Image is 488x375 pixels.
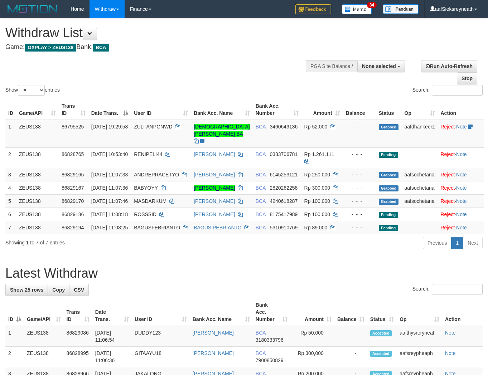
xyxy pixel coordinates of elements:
span: [DATE] 11:07:46 [91,198,128,204]
td: ZEUS138 [16,208,59,221]
td: · [438,168,484,181]
span: Rp 250.000 [304,172,330,177]
a: Note [456,185,467,191]
th: Op: activate to sort column ascending [397,298,442,326]
th: Bank Acc. Name: activate to sort column ascending [190,298,253,326]
td: DUDDY123 [132,326,190,347]
span: BCA [256,225,266,230]
a: Note [445,350,456,356]
td: · [438,120,484,148]
span: Rp 52.000 [304,124,328,130]
td: · [438,147,484,168]
span: Copy 6145253121 to clipboard [270,172,298,177]
td: [DATE] 11:06:36 [92,347,132,367]
span: RENIPELI44 [134,151,162,157]
th: Status: activate to sort column ascending [367,298,397,326]
input: Search: [432,284,483,294]
th: ID [5,99,16,120]
th: Trans ID: activate to sort column ascending [59,99,88,120]
span: OXPLAY > ZEUS138 [25,44,76,52]
span: Copy 8175417989 to clipboard [270,211,298,217]
a: [PERSON_NAME] [193,350,234,356]
td: ZEUS138 [16,147,59,168]
td: 3 [5,168,16,181]
th: User ID: activate to sort column ascending [132,298,190,326]
th: Bank Acc. Name: activate to sort column ascending [191,99,253,120]
th: Game/API: activate to sort column ascending [16,99,59,120]
th: Game/API: activate to sort column ascending [24,298,64,326]
td: 86828995 [64,347,92,367]
span: BCA [256,198,266,204]
a: CSV [69,284,89,296]
span: None selected [362,63,396,69]
span: Rp 300.000 [304,185,330,191]
img: Feedback.jpg [295,4,331,14]
span: 86795525 [62,124,84,130]
td: · [438,208,484,221]
a: Reject [441,198,455,204]
th: Trans ID: activate to sort column ascending [64,298,92,326]
td: Rp 300,000 [290,347,334,367]
a: [PERSON_NAME] [193,330,234,336]
td: 7 [5,221,16,234]
span: [DATE] 11:07:36 [91,185,128,191]
div: - - - [346,123,373,130]
label: Search: [412,284,483,294]
td: ZEUS138 [24,326,64,347]
th: Date Trans.: activate to sort column ascending [92,298,132,326]
a: [DEMOGRAPHIC_DATA][PERSON_NAME] BA [194,124,250,137]
span: CSV [74,287,84,293]
span: 34 [367,2,377,8]
td: Rp 50,000 [290,326,334,347]
span: Grabbed [379,185,399,191]
span: Grabbed [379,172,399,178]
th: Action [442,298,483,326]
a: [PERSON_NAME] [194,198,235,204]
a: Note [456,124,467,130]
span: Copy 2820262258 to clipboard [270,185,298,191]
span: Pending [379,212,398,218]
td: ZEUS138 [16,120,59,148]
td: ZEUS138 [16,168,59,181]
div: - - - [346,211,373,218]
span: Rp 100.000 [304,211,330,217]
span: Accepted [370,351,392,357]
span: BCA [256,172,266,177]
td: aafsochetana [402,168,438,181]
th: Op: activate to sort column ascending [402,99,438,120]
td: aafdhankeerz [402,120,438,148]
input: Search: [432,85,483,96]
span: 86828765 [62,151,84,157]
span: BAGUSFEBRIANTO [134,225,180,230]
span: Copy [52,287,65,293]
span: Rp 1.261.111 [304,151,334,157]
td: aafthysreryneat [397,326,442,347]
a: Stop [457,72,477,84]
span: BABYOYY [134,185,158,191]
a: Reject [441,211,455,217]
td: ZEUS138 [24,347,64,367]
span: Copy 3460649136 to clipboard [270,124,298,130]
span: Pending [379,152,398,158]
th: ID: activate to sort column descending [5,298,24,326]
span: BCA [256,350,266,356]
div: Showing 1 to 7 of 7 entries [5,236,198,246]
span: Accepted [370,330,392,336]
th: Amount: activate to sort column ascending [290,298,334,326]
span: 86829194 [62,225,84,230]
span: Copy 4240618287 to clipboard [270,198,298,204]
span: 86829186 [62,211,84,217]
label: Show entries [5,85,60,96]
a: [PERSON_NAME] [194,185,235,191]
span: BCA [256,211,266,217]
h1: Withdraw List [5,26,318,40]
span: ROSSSID [134,211,156,217]
span: Copy 7900850829 to clipboard [256,357,284,363]
span: MASDARKUM [134,198,166,204]
a: 1 [451,237,463,249]
td: GITAAYU18 [132,347,190,367]
td: - [334,347,367,367]
span: 86829165 [62,172,84,177]
a: Note [456,172,467,177]
td: aafsreypheaph [397,347,442,367]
